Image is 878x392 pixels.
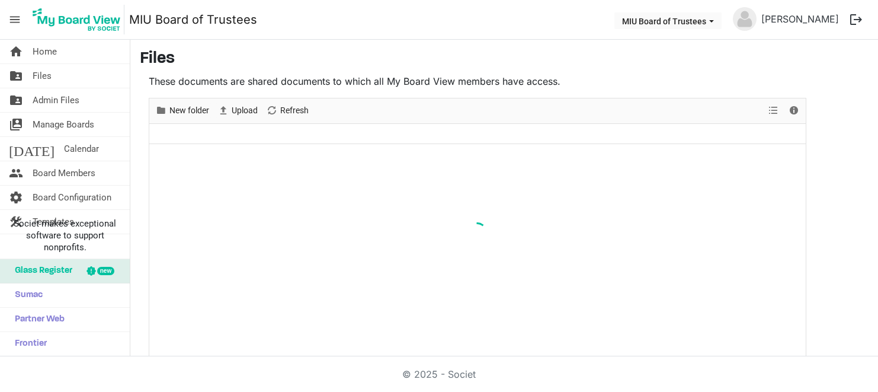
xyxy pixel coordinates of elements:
span: construction [9,210,23,234]
span: settings [9,186,23,209]
span: Home [33,40,57,63]
span: folder_shared [9,64,23,88]
img: My Board View Logo [29,5,124,34]
span: Partner Web [9,308,65,332]
span: Calendar [64,137,99,161]
span: folder_shared [9,88,23,112]
img: no-profile-picture.svg [733,7,757,31]
a: [PERSON_NAME] [757,7,844,31]
a: My Board View Logo [29,5,129,34]
span: Board Members [33,161,95,185]
span: switch_account [9,113,23,136]
span: menu [4,8,26,31]
div: new [97,267,114,275]
a: © 2025 - Societ [402,368,476,380]
a: MIU Board of Trustees [129,8,257,31]
span: Files [33,64,52,88]
span: Manage Boards [33,113,94,136]
span: home [9,40,23,63]
span: Societ makes exceptional software to support nonprofits. [5,218,124,253]
span: Frontier [9,332,47,356]
span: Templates [33,210,74,234]
span: Admin Files [33,88,79,112]
button: MIU Board of Trustees dropdownbutton [614,12,722,29]
button: logout [844,7,869,32]
h3: Files [140,49,869,69]
span: Board Configuration [33,186,111,209]
span: people [9,161,23,185]
span: Glass Register [9,259,72,283]
span: [DATE] [9,137,55,161]
span: Sumac [9,283,43,307]
p: These documents are shared documents to which all My Board View members have access. [149,74,806,88]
